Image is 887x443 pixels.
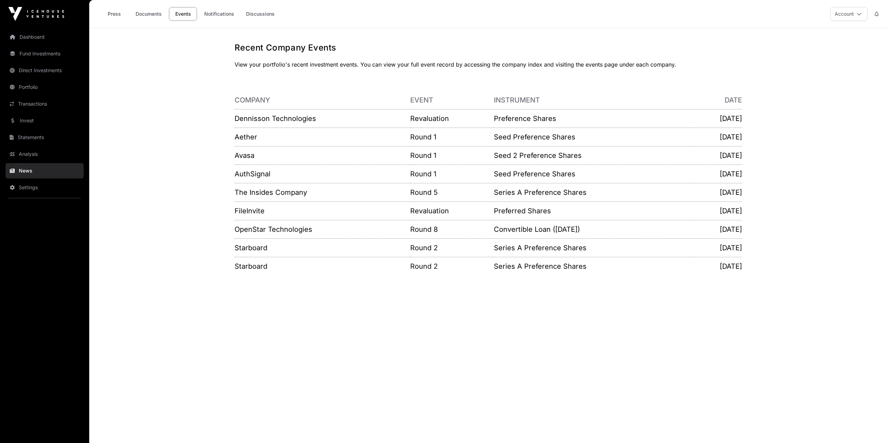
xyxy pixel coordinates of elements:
p: [DATE] [694,224,742,234]
p: [DATE] [694,169,742,179]
p: [DATE] [694,261,742,271]
p: Series A Preference Shares [494,261,694,271]
a: Dashboard [6,29,84,45]
a: Dennisson Technologies [235,114,316,123]
h1: Recent Company Events [235,42,742,53]
a: Avasa [235,151,254,160]
p: Series A Preference Shares [494,243,694,253]
a: The Insides Company [235,188,307,197]
a: Press [100,7,128,21]
a: Portfolio [6,79,84,95]
p: Seed Preference Shares [494,132,694,142]
p: [DATE] [694,206,742,216]
th: Instrument [494,91,694,109]
th: Company [235,91,411,109]
a: AuthSignal [235,170,270,178]
p: Seed 2 Preference Shares [494,151,694,160]
p: Series A Preference Shares [494,188,694,197]
p: Preference Shares [494,114,694,123]
a: Statements [6,130,84,145]
p: [DATE] [694,243,742,253]
p: [DATE] [694,151,742,160]
p: View your portfolio's recent investment events. You can view your full event record by accessing ... [235,60,742,69]
a: Analysis [6,146,84,162]
a: Settings [6,180,84,195]
p: Revaluation [410,114,494,123]
p: Round 2 [410,261,494,271]
p: Revaluation [410,206,494,216]
p: Round 8 [410,224,494,234]
p: Round 2 [410,243,494,253]
a: OpenStar Technologies [235,225,312,234]
p: Round 1 [410,169,494,179]
a: Notifications [200,7,239,21]
p: Round 1 [410,132,494,142]
iframe: Chat Widget [852,410,887,443]
a: Fund Investments [6,46,84,61]
a: Aether [235,133,257,141]
p: Seed Preference Shares [494,169,694,179]
p: Round 5 [410,188,494,197]
p: [DATE] [694,132,742,142]
button: Account [830,7,867,21]
a: Events [169,7,197,21]
p: Convertible Loan ([DATE]) [494,224,694,234]
a: Transactions [6,96,84,112]
a: Documents [131,7,166,21]
p: Round 1 [410,151,494,160]
p: [DATE] [694,114,742,123]
a: Starboard [235,244,267,252]
p: Preferred Shares [494,206,694,216]
p: [DATE] [694,188,742,197]
th: Event [410,91,494,109]
img: Icehouse Ventures Logo [8,7,64,21]
a: Discussions [242,7,279,21]
a: Invest [6,113,84,128]
a: Starboard [235,262,267,270]
th: Date [694,91,742,109]
a: Direct Investments [6,63,84,78]
a: News [6,163,84,178]
a: FileInvite [235,207,265,215]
